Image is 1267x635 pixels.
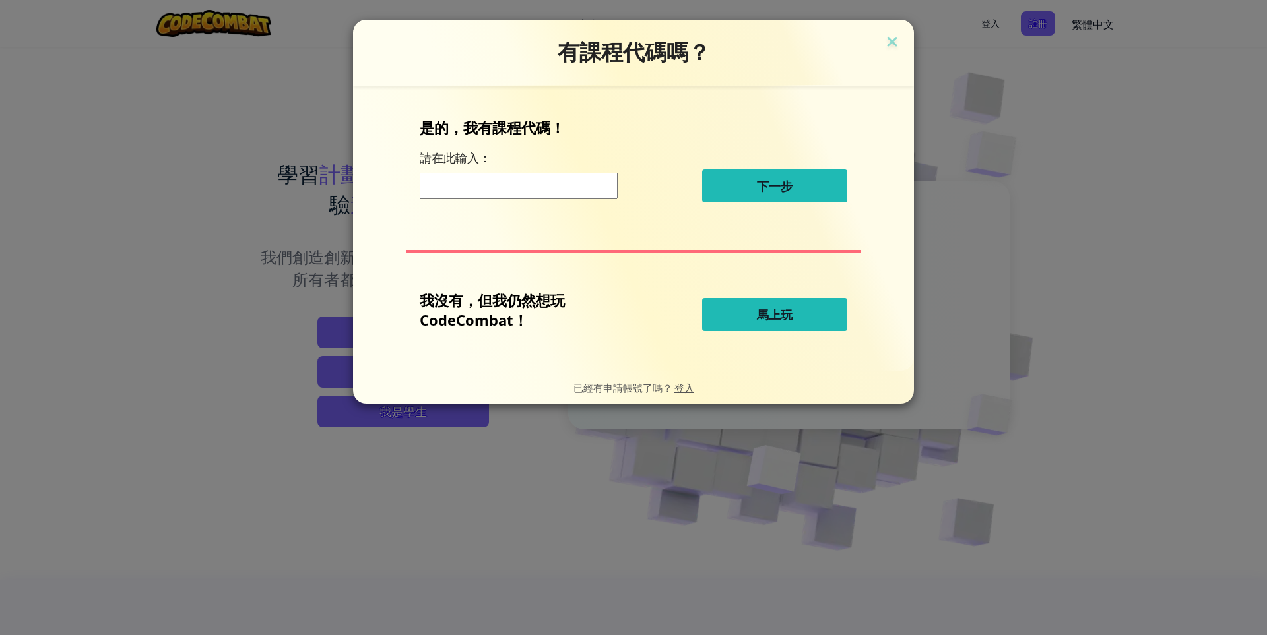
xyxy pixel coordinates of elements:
a: 登入 [674,381,694,394]
button: 馬上玩 [702,298,847,331]
font: 已經有申請帳號了嗎？ [573,381,672,394]
font: 馬上玩 [757,307,793,322]
font: 有課程代碼嗎？ [558,39,710,65]
font: 下一步 [757,178,793,194]
font: 我沒有，但我仍然想玩 CodeCombat！ [420,290,565,330]
font: 請在此輸入： [420,150,491,166]
button: 下一步 [702,169,847,202]
font: 是的，我有課程代碼！ [420,117,565,137]
img: 關閉圖示 [884,33,901,53]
